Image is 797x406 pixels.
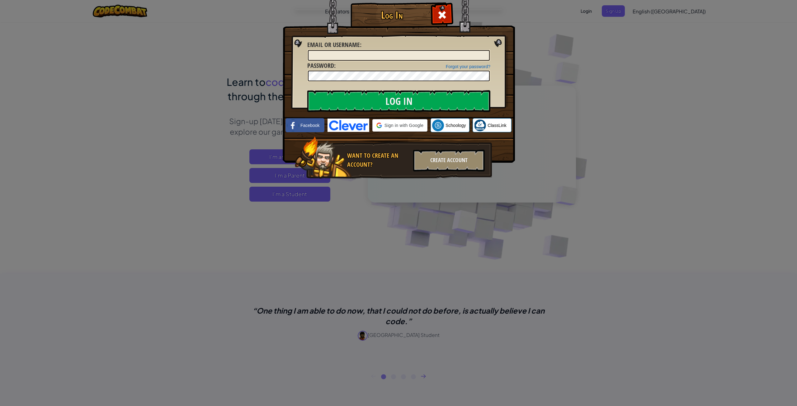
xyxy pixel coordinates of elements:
[347,151,409,169] div: Want to create an account?
[307,40,361,49] label: :
[352,10,432,21] h1: Log In
[446,122,466,128] span: Schoology
[372,119,427,132] div: Sign in with Google
[413,150,485,171] div: Create Account
[300,122,319,128] span: Facebook
[287,119,299,131] img: facebook_small.png
[307,90,490,112] input: Log In
[488,122,507,128] span: ClassLink
[446,64,490,69] a: Forgot your password?
[328,119,369,132] img: clever-logo-blue.png
[307,61,336,70] label: :
[384,122,423,128] span: Sign in with Google
[307,61,334,70] span: Password
[474,119,486,131] img: classlink-logo-small.png
[432,119,444,131] img: schoology.png
[307,40,360,49] span: Email or Username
